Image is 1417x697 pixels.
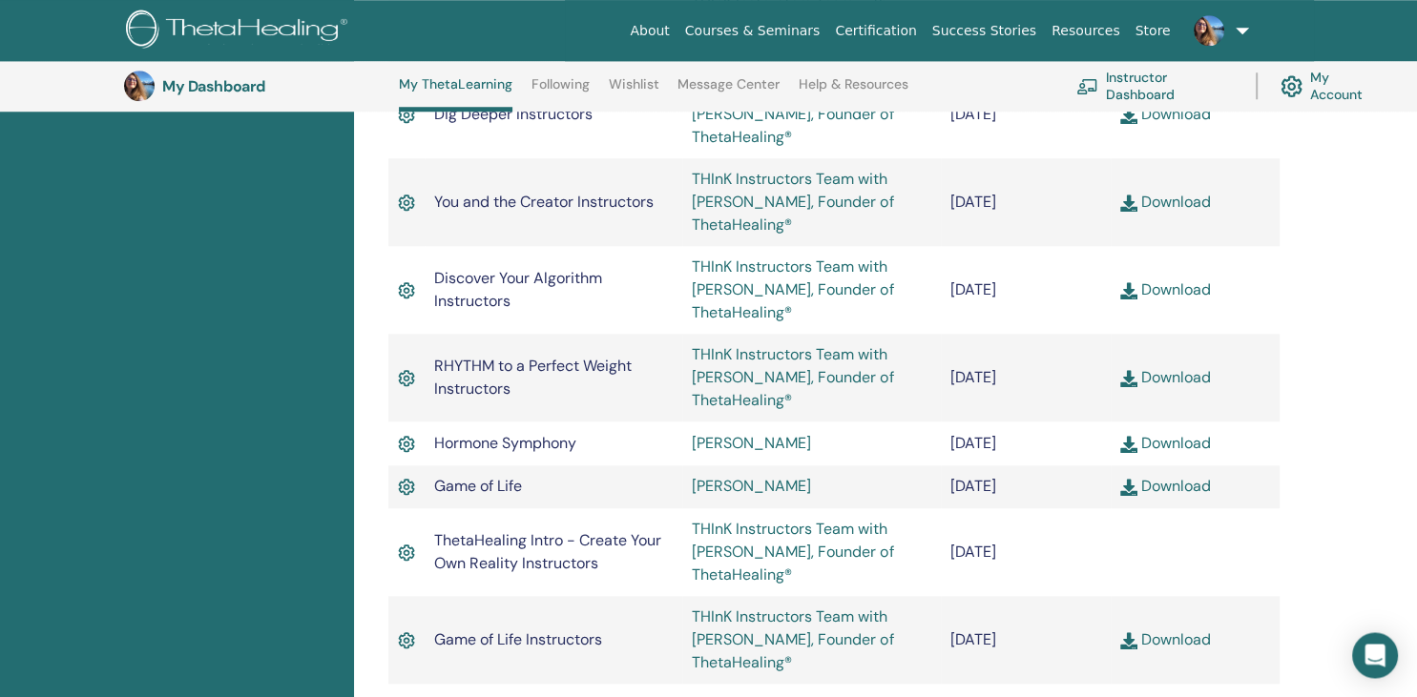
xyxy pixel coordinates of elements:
span: Game of Life Instructors [434,629,602,649]
a: THInK Instructors Team with [PERSON_NAME], Founder of ThetaHealing® [692,344,893,410]
a: Success Stories [925,13,1044,49]
td: [DATE] [941,334,1110,421]
img: Active Certificate [398,191,414,215]
img: Active Certificate [398,366,414,390]
td: [DATE] [941,508,1110,596]
a: My Account [1281,65,1382,107]
a: Message Center [677,76,780,107]
a: [PERSON_NAME] [692,433,811,453]
img: Active Certificate [398,628,414,652]
img: download.svg [1120,632,1137,649]
a: Download [1120,279,1211,299]
img: cog.svg [1281,71,1302,102]
span: ThetaHealing Intro - Create Your Own Reality Instructors [434,530,661,573]
img: logo.png [126,10,354,52]
a: Help & Resources [799,76,908,107]
a: Download [1120,476,1211,496]
img: default.jpg [1194,15,1224,46]
img: default.jpg [124,71,155,101]
a: Download [1120,629,1211,649]
span: RHYTHM to a Perfect Weight Instructors [434,356,632,399]
a: About [622,13,677,49]
img: Active Certificate [398,475,414,499]
img: download.svg [1120,107,1137,124]
a: Certification [827,13,924,49]
span: Dig Deeper Instructors [434,104,593,124]
a: Download [1120,104,1211,124]
a: THInK Instructors Team with [PERSON_NAME], Founder of ThetaHealing® [692,169,893,235]
a: Following [531,76,590,107]
div: Open Intercom Messenger [1352,632,1398,678]
img: download.svg [1120,370,1137,387]
a: THInK Instructors Team with [PERSON_NAME], Founder of ThetaHealing® [692,256,893,322]
td: [DATE] [941,421,1110,464]
img: download.svg [1120,282,1137,299]
img: download.svg [1120,479,1137,496]
img: Active Certificate [398,432,414,456]
span: You and the Creator Instructors [434,192,654,212]
h3: My Dashboard [162,77,353,95]
img: Active Certificate [398,541,414,564]
img: download.svg [1120,195,1137,212]
img: download.svg [1120,436,1137,453]
td: [DATE] [941,158,1110,246]
a: Courses & Seminars [677,13,828,49]
a: Download [1120,367,1211,387]
img: Active Certificate [398,103,414,127]
span: Game of Life [434,476,522,496]
a: THInK Instructors Team with [PERSON_NAME], Founder of ThetaHealing® [692,606,893,672]
a: THInK Instructors Team with [PERSON_NAME], Founder of ThetaHealing® [692,519,893,584]
td: [DATE] [941,465,1110,508]
a: Instructor Dashboard [1076,65,1233,107]
a: [PERSON_NAME] [692,476,811,496]
a: Download [1120,192,1211,212]
img: chalkboard-teacher.svg [1076,78,1098,94]
td: [DATE] [941,246,1110,334]
td: [DATE] [941,596,1110,684]
span: Hormone Symphony [434,433,576,453]
a: Wishlist [609,76,659,107]
a: Resources [1044,13,1128,49]
span: Discover Your Algorithm Instructors [434,268,602,311]
a: My ThetaLearning [399,76,512,112]
a: THInK Instructors Team with [PERSON_NAME], Founder of ThetaHealing® [692,81,893,147]
a: Download [1120,433,1211,453]
td: [DATE] [941,71,1110,158]
img: Active Certificate [398,278,414,302]
a: Store [1128,13,1178,49]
